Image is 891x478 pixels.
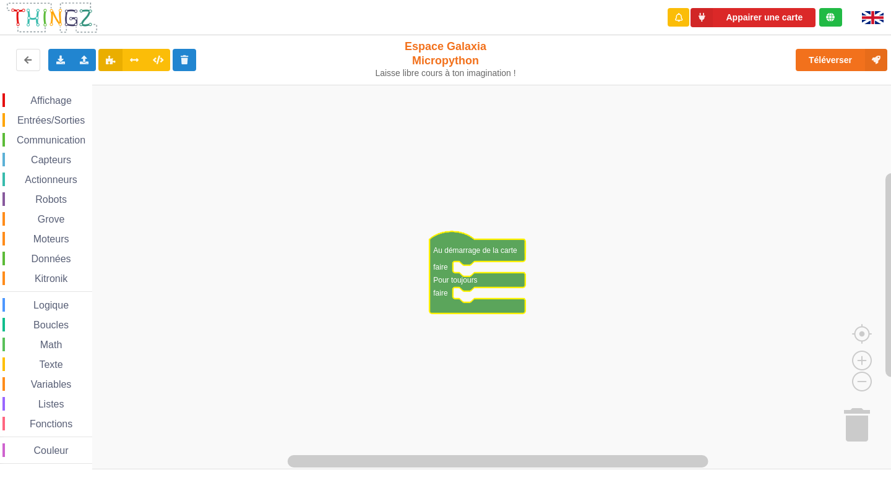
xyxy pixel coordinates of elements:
[36,214,67,224] span: Grove
[6,1,98,34] img: thingz_logo.png
[370,68,522,79] div: Laisse libre cours à ton imagination !
[433,289,448,297] text: faire
[15,115,87,126] span: Entrées/Sorties
[33,273,69,284] span: Kitronik
[28,95,73,106] span: Affichage
[32,234,71,244] span: Moteurs
[32,300,71,310] span: Logique
[15,135,87,145] span: Communication
[433,263,448,271] text: faire
[23,174,79,185] span: Actionneurs
[29,379,74,390] span: Variables
[433,246,517,255] text: Au démarrage de la carte
[32,320,71,330] span: Boucles
[819,8,842,27] div: Tu es connecté au serveur de création de Thingz
[370,40,522,79] div: Espace Galaxia Micropython
[38,339,64,350] span: Math
[862,11,884,24] img: gb.png
[433,276,477,284] text: Pour toujours
[29,155,73,165] span: Capteurs
[37,399,66,409] span: Listes
[37,359,64,370] span: Texte
[30,254,73,264] span: Données
[28,419,74,429] span: Fonctions
[33,194,69,205] span: Robots
[691,8,816,27] button: Appairer une carte
[796,49,887,71] button: Téléverser
[32,445,71,456] span: Couleur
